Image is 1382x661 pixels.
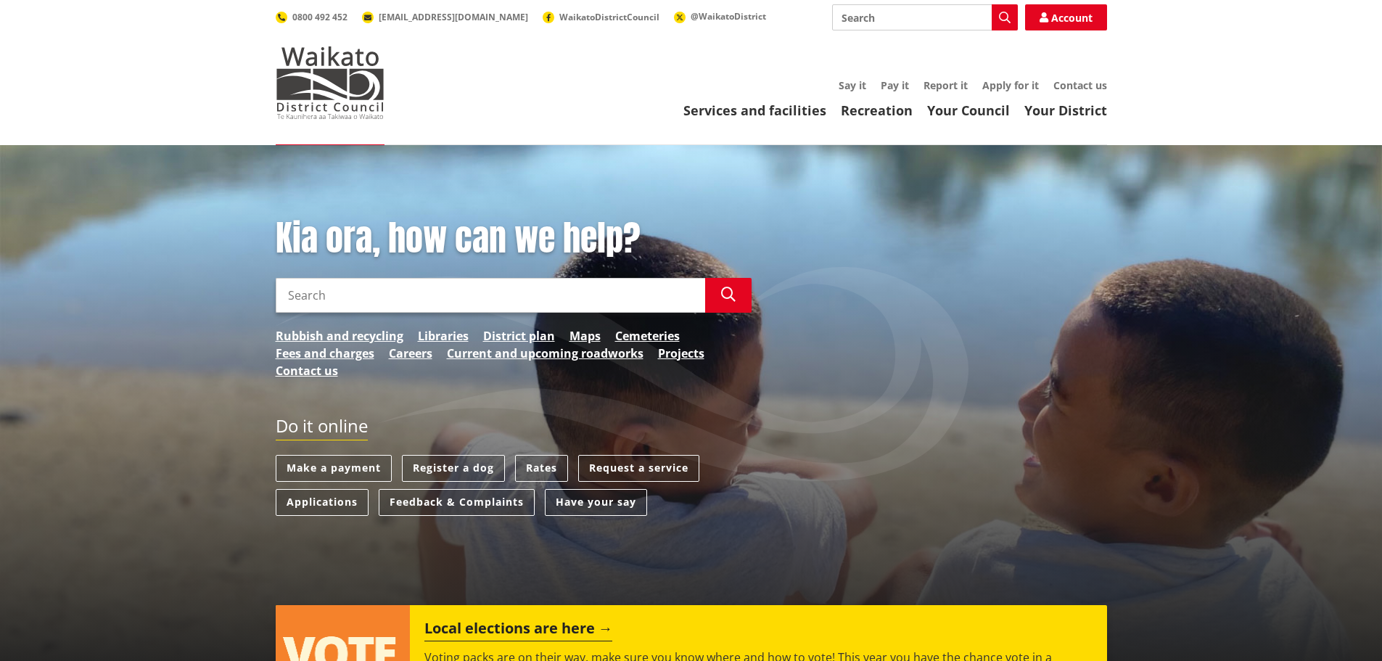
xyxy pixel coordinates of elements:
[545,489,647,516] a: Have your say
[881,78,909,92] a: Pay it
[276,455,392,482] a: Make a payment
[658,345,704,362] a: Projects
[276,218,752,260] h1: Kia ora, how can we help?
[379,489,535,516] a: Feedback & Complaints
[276,362,338,379] a: Contact us
[276,327,403,345] a: Rubbish and recycling
[569,327,601,345] a: Maps
[362,11,528,23] a: [EMAIL_ADDRESS][DOMAIN_NAME]
[276,11,347,23] a: 0800 492 452
[379,11,528,23] span: [EMAIL_ADDRESS][DOMAIN_NAME]
[483,327,555,345] a: District plan
[389,345,432,362] a: Careers
[276,416,368,441] h2: Do it online
[674,10,766,22] a: @WaikatoDistrict
[683,102,826,119] a: Services and facilities
[1024,102,1107,119] a: Your District
[559,11,659,23] span: WaikatoDistrictCouncil
[832,4,1018,30] input: Search input
[292,11,347,23] span: 0800 492 452
[1025,4,1107,30] a: Account
[276,46,384,119] img: Waikato District Council - Te Kaunihera aa Takiwaa o Waikato
[841,102,913,119] a: Recreation
[276,278,705,313] input: Search input
[447,345,643,362] a: Current and upcoming roadworks
[515,455,568,482] a: Rates
[691,10,766,22] span: @WaikatoDistrict
[1053,78,1107,92] a: Contact us
[543,11,659,23] a: WaikatoDistrictCouncil
[927,102,1010,119] a: Your Council
[924,78,968,92] a: Report it
[615,327,680,345] a: Cemeteries
[424,620,612,641] h2: Local elections are here
[418,327,469,345] a: Libraries
[276,489,369,516] a: Applications
[578,455,699,482] a: Request a service
[402,455,505,482] a: Register a dog
[982,78,1039,92] a: Apply for it
[276,345,374,362] a: Fees and charges
[839,78,866,92] a: Say it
